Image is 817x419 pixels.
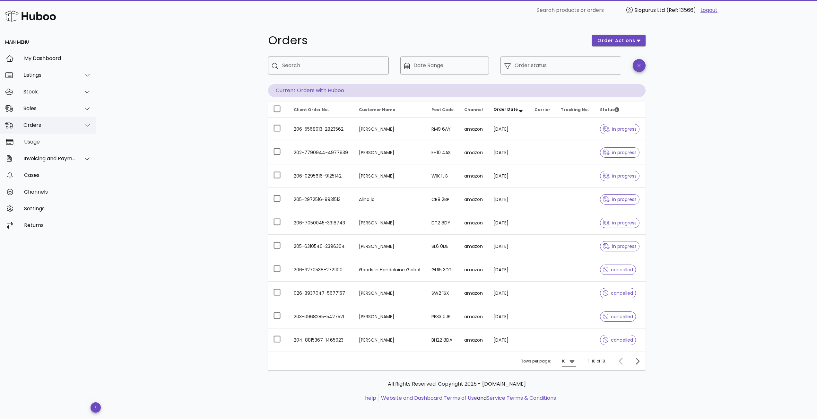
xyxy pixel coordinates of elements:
[354,258,426,282] td: Goods In Handelnine Global
[289,258,354,282] td: 206-3270538-2721100
[603,174,637,178] span: in progress
[562,356,576,366] div: 10Rows per page:
[24,172,91,178] div: Cases
[603,244,637,249] span: in progress
[354,282,426,305] td: [PERSON_NAME]
[488,188,529,211] td: [DATE]
[268,84,646,97] p: Current Orders with Huboo
[488,235,529,258] td: [DATE]
[426,328,459,352] td: BH22 8DA
[488,258,529,282] td: [DATE]
[24,55,91,61] div: My Dashboard
[289,328,354,352] td: 204-8815367-1465923
[603,314,633,319] span: cancelled
[289,211,354,235] td: 206-7050045-3318743
[631,355,643,367] button: Next page
[459,141,488,164] td: amazon
[354,188,426,211] td: Alina io
[273,380,640,388] p: All Rights Reserved. Copyright 2025 - [DOMAIN_NAME]
[488,211,529,235] td: [DATE]
[354,305,426,328] td: [PERSON_NAME]
[431,107,454,112] span: Post Code
[268,35,585,46] h1: Orders
[666,6,696,14] span: (Ref: 13566)
[23,155,76,161] div: Invoicing and Payments
[488,164,529,188] td: [DATE]
[354,211,426,235] td: [PERSON_NAME]
[597,37,636,44] span: order actions
[426,305,459,328] td: PE33 0JE
[459,305,488,328] td: amazon
[24,222,91,228] div: Returns
[354,164,426,188] td: [PERSON_NAME]
[426,164,459,188] td: W1K 1JG
[459,118,488,141] td: amazon
[535,107,550,112] span: Carrier
[459,211,488,235] td: amazon
[426,211,459,235] td: DT2 8DY
[23,105,76,111] div: Sales
[289,141,354,164] td: 202-7790944-4977939
[4,9,56,23] img: Huboo Logo
[488,305,529,328] td: [DATE]
[354,118,426,141] td: [PERSON_NAME]
[603,291,633,295] span: cancelled
[488,328,529,352] td: [DATE]
[426,282,459,305] td: SW2 1SX
[493,107,518,112] span: Order Date
[529,102,556,118] th: Carrier
[561,107,589,112] span: Tracking No.
[603,221,637,225] span: in progress
[600,107,619,112] span: Status
[488,102,529,118] th: Order Date: Sorted descending. Activate to remove sorting.
[603,150,637,155] span: in progress
[459,282,488,305] td: amazon
[23,122,76,128] div: Orders
[464,107,483,112] span: Channel
[289,118,354,141] td: 206-5568913-2823562
[354,328,426,352] td: [PERSON_NAME]
[603,338,633,342] span: cancelled
[24,189,91,195] div: Channels
[603,267,633,272] span: cancelled
[588,358,605,364] div: 1-10 of 18
[294,107,329,112] span: Client Order No.
[426,188,459,211] td: CR8 2BP
[592,35,645,46] button: order actions
[603,197,637,202] span: in progress
[289,164,354,188] td: 206-0295616-9125142
[556,102,595,118] th: Tracking No.
[289,102,354,118] th: Client Order No.
[459,258,488,282] td: amazon
[521,352,576,371] div: Rows per page:
[459,164,488,188] td: amazon
[426,258,459,282] td: GU15 3DT
[24,205,91,212] div: Settings
[365,394,376,402] a: help
[603,127,637,131] span: in progress
[354,102,426,118] th: Customer Name
[379,394,556,402] li: and
[23,72,76,78] div: Listings
[459,235,488,258] td: amazon
[426,141,459,164] td: EH10 4AS
[595,102,646,118] th: Status
[23,89,76,95] div: Stock
[289,305,354,328] td: 203-0968285-5427521
[488,141,529,164] td: [DATE]
[459,102,488,118] th: Channel
[359,107,395,112] span: Customer Name
[700,6,717,14] a: Logout
[354,141,426,164] td: [PERSON_NAME]
[289,235,354,258] td: 205-6310540-2396304
[488,282,529,305] td: [DATE]
[289,188,354,211] td: 205-2972516-9931513
[354,235,426,258] td: [PERSON_NAME]
[381,394,477,402] a: Website and Dashboard Terms of Use
[634,6,665,14] span: Biopurus Ltd
[426,118,459,141] td: RM9 6AY
[459,188,488,211] td: amazon
[487,394,556,402] a: Service Terms & Conditions
[459,328,488,352] td: amazon
[289,282,354,305] td: 026-3937047-5677157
